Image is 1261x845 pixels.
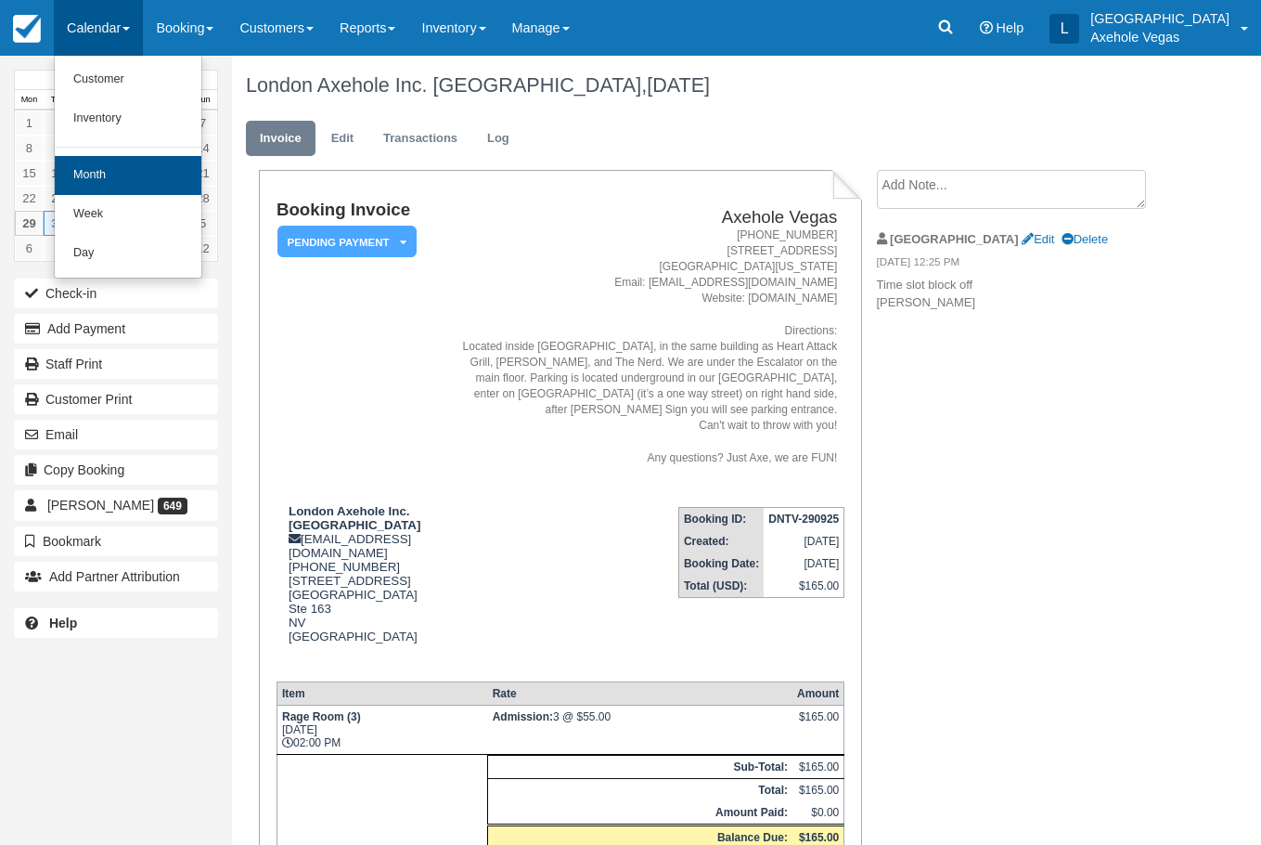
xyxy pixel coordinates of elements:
strong: Admission [493,710,553,723]
a: Help [14,608,218,638]
td: $165.00 [764,575,844,598]
h2: Axehole Vegas [450,208,837,227]
a: 2 [44,110,72,136]
th: Amount Paid: [488,801,792,825]
span: [PERSON_NAME] [47,498,154,513]
strong: $165.00 [799,831,839,844]
p: Axehole Vegas [1090,28,1229,46]
address: [PHONE_NUMBER] [STREET_ADDRESS] [GEOGRAPHIC_DATA][US_STATE] Email: [EMAIL_ADDRESS][DOMAIN_NAME] W... [450,227,837,466]
button: Add Partner Attribution [14,562,218,591]
button: Email [14,420,218,449]
i: Help [980,21,993,34]
a: Inventory [55,99,201,138]
a: 8 [15,136,44,161]
div: $165.00 [797,710,839,738]
a: 29 [15,211,44,236]
th: Item [277,682,487,706]
p: Time slot block off [PERSON_NAME] [877,277,1164,311]
button: Add Payment [14,314,218,344]
td: [DATE] [764,552,844,575]
th: Tue [44,90,72,110]
b: Help [49,616,77,630]
th: Booking Date: [678,552,764,575]
a: Edit [1022,232,1054,246]
a: Invoice [246,121,315,157]
strong: [GEOGRAPHIC_DATA] [890,232,1018,246]
a: 6 [15,236,44,261]
td: [DATE] [764,530,844,552]
em: Pending Payment [277,226,417,258]
a: Month [55,156,201,195]
h1: Booking Invoice [277,201,444,220]
a: Staff Print [14,349,218,379]
span: 649 [158,498,187,514]
a: Week [55,195,201,234]
a: Customer [55,60,201,99]
td: $0.00 [792,801,844,825]
td: $165.00 [792,779,844,802]
th: Sub-Total: [488,756,792,779]
button: Copy Booking [14,455,218,485]
a: [PERSON_NAME] 649 [14,490,218,520]
em: [DATE] 12:25 PM [877,254,1164,275]
a: 12 [188,236,217,261]
img: checkfront-main-nav-mini-logo.png [13,15,41,43]
a: Delete [1062,232,1108,246]
a: Customer Print [14,384,218,414]
a: 7 [44,236,72,261]
a: 7 [188,110,217,136]
th: Booking ID: [678,507,764,530]
th: Sun [188,90,217,110]
th: Amount [792,682,844,706]
a: Edit [317,121,367,157]
strong: Rage Room (3) [282,710,361,723]
th: Total: [488,779,792,802]
td: [DATE] 02:00 PM [277,706,487,755]
ul: Calendar [54,56,202,279]
th: Total (USD): [678,575,764,598]
span: Help [997,20,1024,35]
td: $165.00 [792,756,844,779]
a: 1 [15,110,44,136]
a: 14 [188,136,217,161]
span: [DATE] [647,73,710,97]
a: 22 [15,186,44,211]
a: 15 [15,161,44,186]
a: Log [473,121,523,157]
div: L [1049,14,1079,44]
p: [GEOGRAPHIC_DATA] [1090,9,1229,28]
div: [EMAIL_ADDRESS][DOMAIN_NAME] [PHONE_NUMBER] [STREET_ADDRESS] [GEOGRAPHIC_DATA] Ste 163 NV [GEOGRA... [277,504,444,667]
a: 9 [44,136,72,161]
a: 30 [44,211,72,236]
th: Rate [488,682,792,706]
a: 23 [44,186,72,211]
a: 21 [188,161,217,186]
a: 5 [188,211,217,236]
a: Pending Payment [277,225,410,259]
th: Mon [15,90,44,110]
a: Day [55,234,201,273]
button: Bookmark [14,526,218,556]
th: Created: [678,530,764,552]
strong: London Axehole Inc. [GEOGRAPHIC_DATA] [289,504,420,532]
a: 28 [188,186,217,211]
button: Check-in [14,279,218,308]
a: 16 [44,161,72,186]
strong: DNTV-290925 [768,513,839,526]
a: Transactions [369,121,471,157]
td: 3 @ $55.00 [488,706,792,755]
h1: London Axehole Inc. [GEOGRAPHIC_DATA], [246,74,1164,97]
